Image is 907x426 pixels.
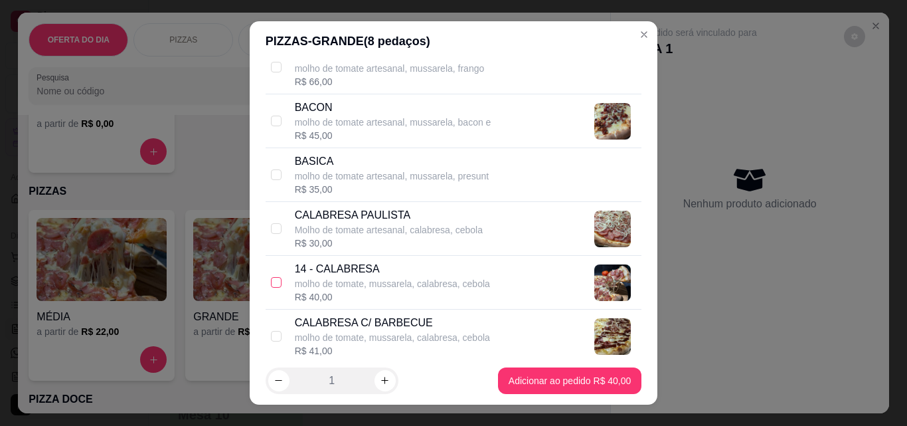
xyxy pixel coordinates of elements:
[295,154,489,169] p: BASICA
[295,290,490,304] div: R$ 40,00
[329,373,335,389] p: 1
[295,129,491,142] div: R$ 45,00
[295,277,490,290] p: molho de tomate, mussarela, calabresa, cebola
[594,265,631,301] img: product-image
[295,169,489,183] p: molho de tomate artesanal, mussarela, presunt
[268,370,289,391] button: decrease-product-quantity
[295,237,483,250] div: R$ 30,00
[295,315,490,331] p: CALABRESA C/ BARBECUE
[295,331,490,344] p: molho de tomate, mussarela, calabresa, cebola
[633,24,655,45] button: Close
[266,32,642,51] div: PIZZAS - GRANDE ( 8 pedaços)
[594,211,631,247] img: product-image
[295,261,490,277] p: 14 - CALABRESA
[295,75,485,88] div: R$ 66,00
[295,223,483,237] p: Molho de tomate artesanal, calabresa, cebola
[295,100,491,116] p: BACON
[594,318,631,355] img: product-image
[594,103,631,140] img: product-image
[295,344,490,358] div: R$ 41,00
[374,370,396,391] button: increase-product-quantity
[498,368,641,394] button: Adicionar ao pedido R$ 40,00
[295,116,491,129] p: molho de tomate artesanal, mussarela, bacon e
[295,207,483,223] p: CALABRESA PAULISTA
[295,62,485,75] p: molho de tomate artesanal, mussarela, frango
[295,183,489,196] div: R$ 35,00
